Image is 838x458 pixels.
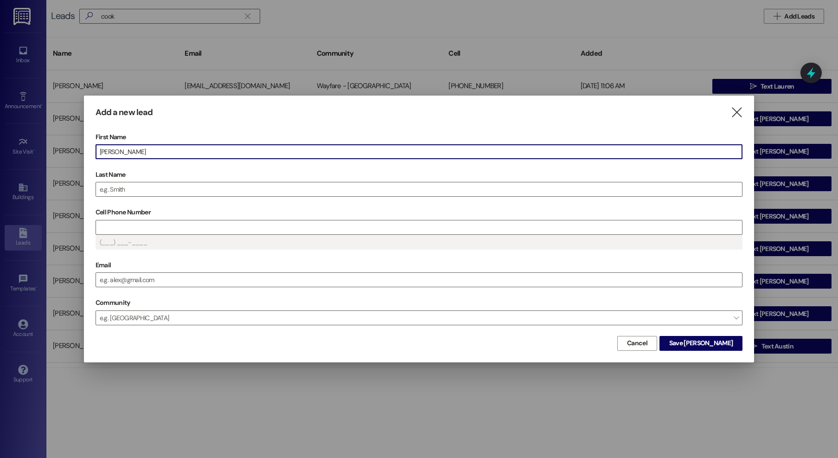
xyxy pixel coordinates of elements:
[659,336,742,351] button: Save [PERSON_NAME]
[96,205,743,219] label: Cell Phone Number
[730,108,743,117] i: 
[617,336,657,351] button: Cancel
[96,130,743,144] label: First Name
[96,296,130,310] label: Community
[96,310,743,325] span: e.g. [GEOGRAPHIC_DATA]
[96,107,153,118] h3: Add a new lead
[669,338,733,348] span: Save [PERSON_NAME]
[627,338,647,348] span: Cancel
[96,273,742,287] input: e.g. alex@gmail.com
[96,145,742,159] input: e.g. Alex
[96,182,742,196] input: e.g. Smith
[96,258,743,272] label: Email
[96,168,743,182] label: Last Name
